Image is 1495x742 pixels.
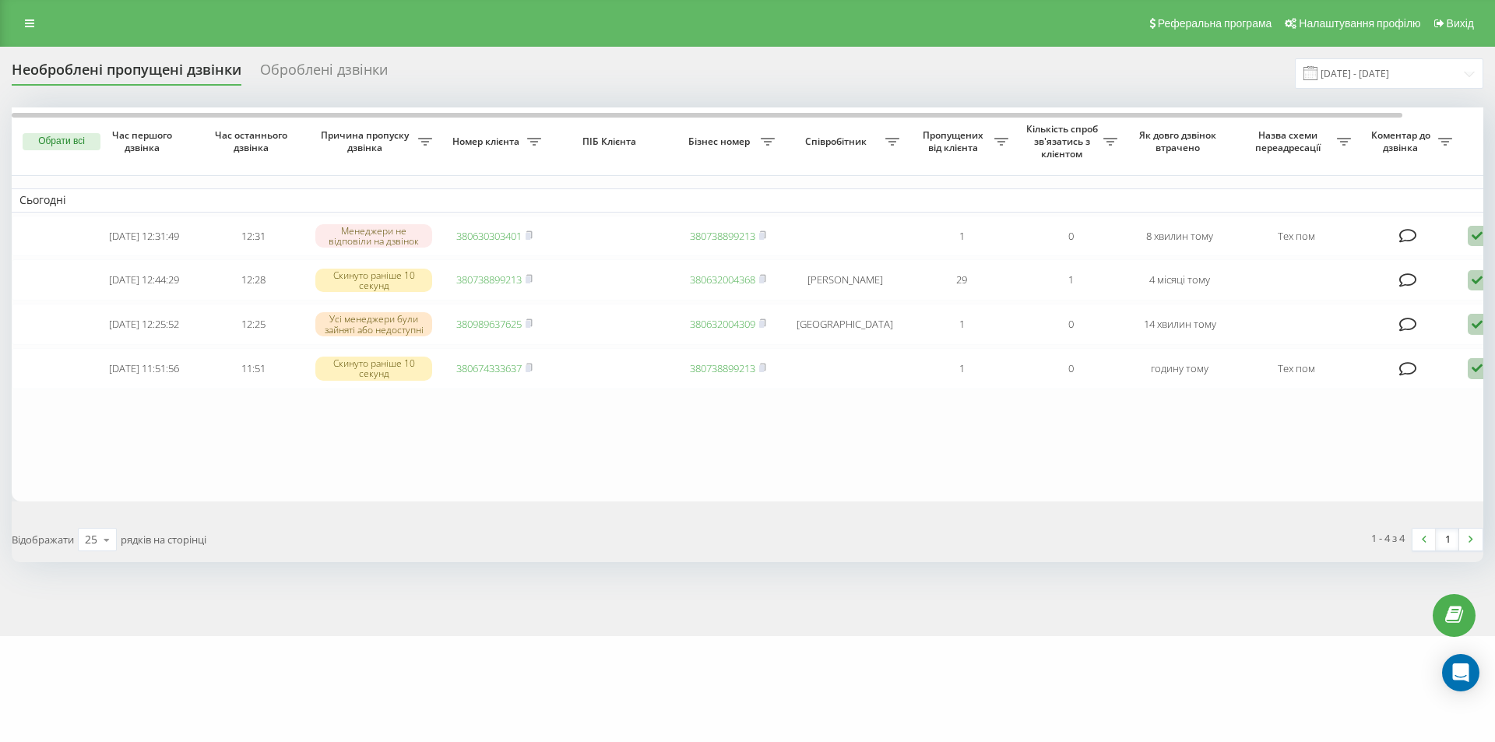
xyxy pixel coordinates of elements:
td: Тех пом [1234,216,1359,257]
td: 14 хвилин тому [1125,304,1234,345]
span: Час останнього дзвінка [211,129,295,153]
a: 380738899213 [690,229,755,243]
td: Тех пом [1234,348,1359,389]
div: 25 [85,532,97,547]
span: Бізнес номер [681,135,761,148]
td: [GEOGRAPHIC_DATA] [783,304,907,345]
td: годину тому [1125,348,1234,389]
td: 1 [907,304,1016,345]
button: Обрати всі [23,133,100,150]
a: 380632004309 [690,317,755,331]
td: [DATE] 11:51:56 [90,348,199,389]
a: 1 [1436,529,1459,550]
div: Менеджери не відповіли на дзвінок [315,224,432,248]
a: 380630303401 [456,229,522,243]
a: 380738899213 [456,273,522,287]
span: Причина пропуску дзвінка [315,129,418,153]
a: 380738899213 [690,361,755,375]
span: Вихід [1447,17,1474,30]
span: Реферальна програма [1158,17,1272,30]
td: 1 [907,216,1016,257]
td: 0 [1016,348,1125,389]
td: [PERSON_NAME] [783,259,907,301]
div: Оброблені дзвінки [260,62,388,86]
td: 1 [907,348,1016,389]
span: рядків на сторінці [121,533,206,547]
td: 8 хвилин тому [1125,216,1234,257]
td: 11:51 [199,348,308,389]
span: Кількість спроб зв'язатись з клієнтом [1024,123,1103,160]
div: Скинуто раніше 10 секунд [315,269,432,292]
td: 12:25 [199,304,308,345]
span: Номер клієнта [448,135,527,148]
a: 380632004368 [690,273,755,287]
div: 1 - 4 з 4 [1371,530,1405,546]
td: 1 [1016,259,1125,301]
span: Назва схеми переадресації [1242,129,1337,153]
span: Як довго дзвінок втрачено [1138,129,1222,153]
td: [DATE] 12:31:49 [90,216,199,257]
div: Необроблені пропущені дзвінки [12,62,241,86]
div: Скинуто раніше 10 секунд [315,357,432,380]
span: Відображати [12,533,74,547]
td: 0 [1016,304,1125,345]
td: [DATE] 12:44:29 [90,259,199,301]
a: 380674333637 [456,361,522,375]
span: Налаштування профілю [1299,17,1420,30]
span: Коментар до дзвінка [1367,129,1438,153]
td: [DATE] 12:25:52 [90,304,199,345]
span: Співробітник [790,135,885,148]
td: 12:28 [199,259,308,301]
div: Open Intercom Messenger [1442,654,1479,691]
span: Час першого дзвінка [102,129,186,153]
a: 380989637625 [456,317,522,331]
td: 0 [1016,216,1125,257]
td: 29 [907,259,1016,301]
span: Пропущених від клієнта [915,129,994,153]
span: ПІБ Клієнта [562,135,660,148]
div: Усі менеджери були зайняті або недоступні [315,312,432,336]
td: 12:31 [199,216,308,257]
td: 4 місяці тому [1125,259,1234,301]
